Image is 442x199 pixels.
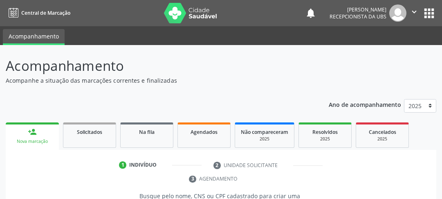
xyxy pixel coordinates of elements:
[6,6,70,20] a: Central de Marcação
[389,5,406,22] img: img
[329,99,401,109] p: Ano de acompanhamento
[21,9,70,16] span: Central de Marcação
[119,161,126,169] div: 1
[362,136,403,142] div: 2025
[410,7,419,16] i: 
[28,127,37,136] div: person_add
[129,161,157,169] div: Indivíduo
[305,136,346,142] div: 2025
[11,138,53,145] div: Nova marcação
[241,129,288,136] span: Não compareceram
[77,129,102,136] span: Solicitados
[3,29,65,45] a: Acompanhamento
[305,7,316,19] button: notifications
[330,13,386,20] span: Recepcionista da UBS
[139,129,155,136] span: Na fila
[6,76,307,85] p: Acompanhe a situação das marcações correntes e finalizadas
[6,56,307,76] p: Acompanhamento
[191,129,218,136] span: Agendados
[241,136,288,142] div: 2025
[330,6,386,13] div: [PERSON_NAME]
[312,129,338,136] span: Resolvidos
[422,6,436,20] button: apps
[406,5,422,22] button: 
[369,129,396,136] span: Cancelados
